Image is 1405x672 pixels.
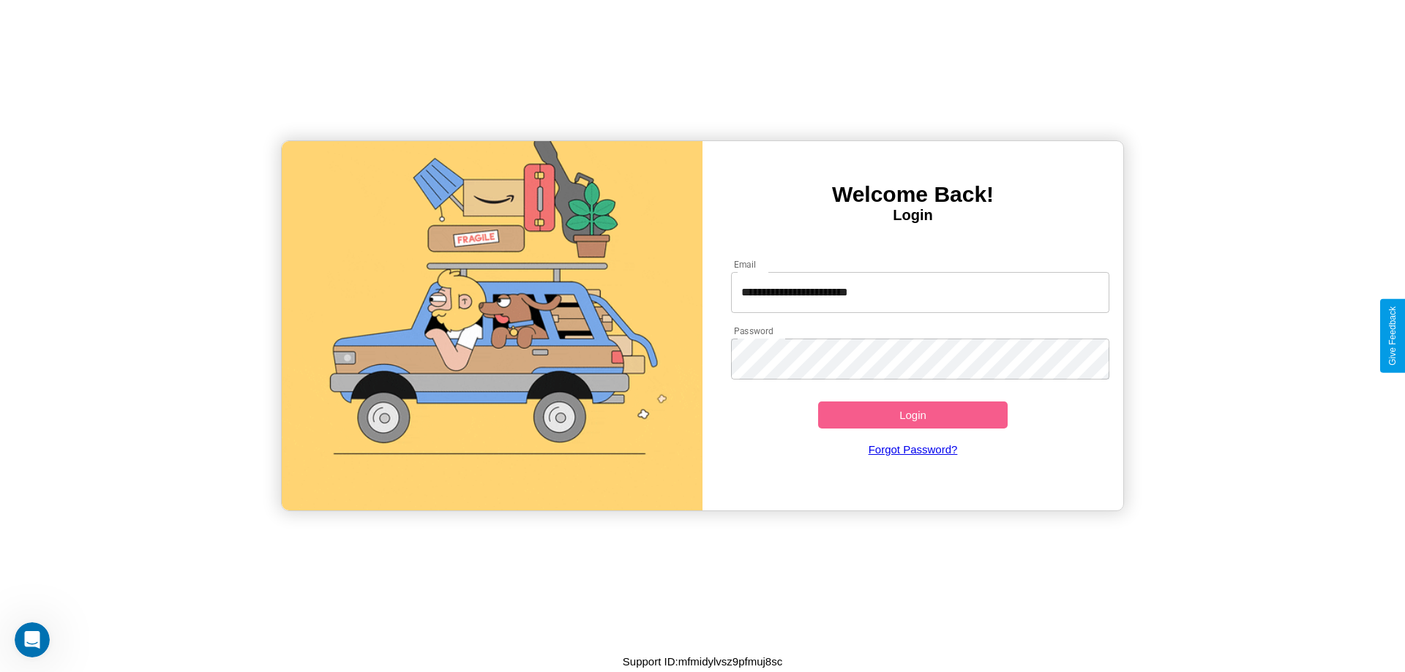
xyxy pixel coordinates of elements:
div: Give Feedback [1387,306,1398,366]
button: Login [818,401,1008,429]
img: gif [282,141,702,510]
h3: Welcome Back! [702,182,1123,207]
iframe: Intercom live chat [15,622,50,657]
h4: Login [702,207,1123,224]
p: Support ID: mfmidylvsz9pfmuj8sc [623,652,782,671]
a: Forgot Password? [724,429,1103,470]
label: Password [734,325,773,337]
label: Email [734,258,757,271]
